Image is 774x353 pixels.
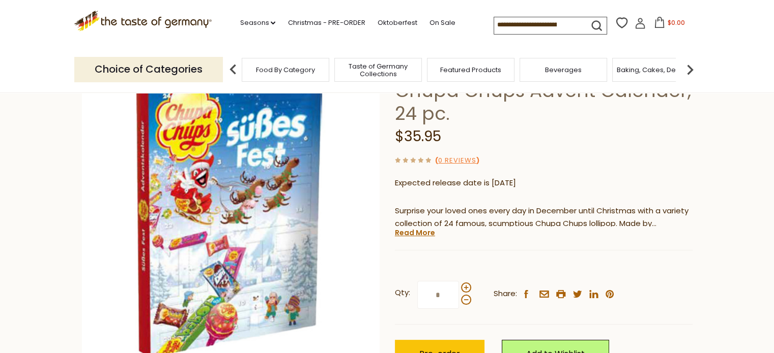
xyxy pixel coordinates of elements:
[395,79,693,125] h1: Chupa Chups Advent Calender, 24 pc.
[429,17,455,28] a: On Sale
[337,62,419,78] a: Taste of Germany Collections
[395,126,441,146] span: $35.95
[395,177,693,189] p: Expected release date is [DATE]
[494,287,517,300] span: Share:
[74,57,223,82] p: Choice of Categories
[417,281,459,309] input: Qty:
[395,228,435,238] a: Read More
[680,59,700,80] img: next arrow
[395,286,410,299] strong: Qty:
[648,17,691,32] button: $0.00
[288,17,365,28] a: Christmas - PRE-ORDER
[440,66,501,74] a: Featured Products
[435,155,479,165] span: ( )
[617,66,696,74] a: Baking, Cakes, Desserts
[395,205,693,230] p: Surprise your loved ones every day in December until Christmas with a variety collection of 24 fa...
[240,17,275,28] a: Seasons
[377,17,417,28] a: Oktoberfest
[438,155,476,166] a: 0 Reviews
[545,66,582,74] a: Beverages
[256,66,315,74] a: Food By Category
[667,18,684,27] span: $0.00
[223,59,243,80] img: previous arrow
